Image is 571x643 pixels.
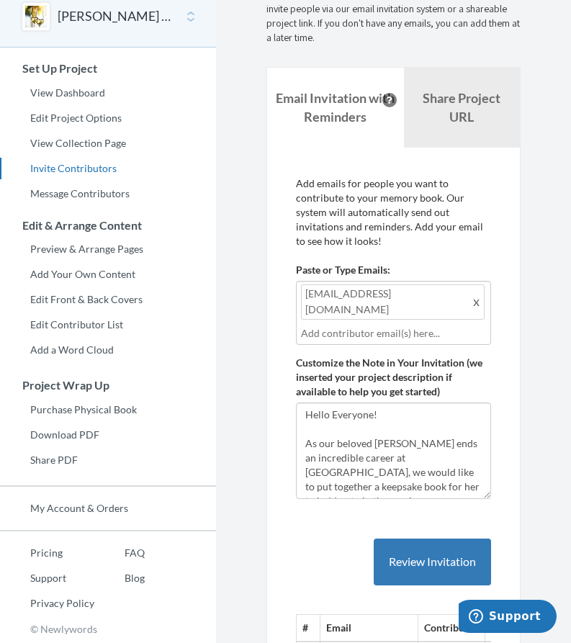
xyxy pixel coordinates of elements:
h3: Project Wrap Up [1,379,216,392]
h3: Edit & Arrange Content [1,219,216,232]
button: Review Invitation [374,539,491,585]
a: Blog [94,567,145,589]
th: Email [320,614,418,641]
b: Share Project URL [423,90,500,125]
a: FAQ [94,542,145,564]
span: [EMAIL_ADDRESS][DOMAIN_NAME] [301,284,485,320]
h3: Set Up Project [1,62,216,75]
strong: Email Invitation with Reminders [276,90,395,125]
th: # [297,614,320,641]
p: Add emails for people you want to contribute to your memory book. Our system will automatically s... [296,176,491,248]
iframe: Opens a widget where you can chat to one of our agents [459,600,557,636]
button: [PERSON_NAME] Retirement Book [58,7,174,26]
input: Add contributor email(s) here... [301,325,486,341]
textarea: Hello Everyone! As our beloved [PERSON_NAME] ends an incredible career at [GEOGRAPHIC_DATA], we w... [296,403,491,499]
label: Paste or Type Emails: [296,263,390,277]
label: Customize the Note in Your Invitation (we inserted your project description if available to help ... [296,356,491,399]
th: Contributed [418,614,485,641]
